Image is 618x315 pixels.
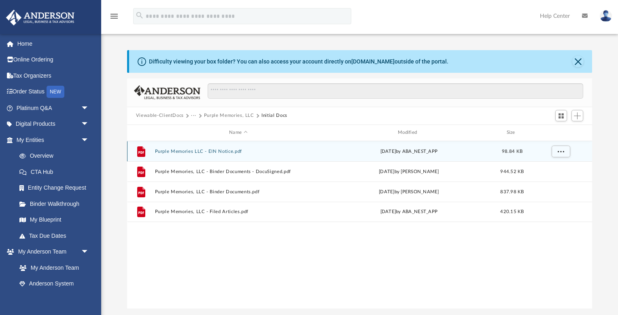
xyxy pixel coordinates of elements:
[154,129,321,136] div: Name
[551,145,570,157] button: More options
[261,112,287,119] button: Initial Docs
[155,189,322,194] button: Purple Memories, LLC - Binder Documents.pdf
[6,68,101,84] a: Tax Organizers
[127,141,592,309] div: grid
[136,112,184,119] button: Viewable-ClientDocs
[6,52,101,68] a: Online Ordering
[11,180,101,196] a: Entity Change Request
[6,132,101,148] a: My Entitiesarrow_drop_down
[11,228,101,244] a: Tax Due Dates
[11,276,97,292] a: Anderson System
[325,168,493,175] div: [DATE] by [PERSON_NAME]
[81,132,97,148] span: arrow_drop_down
[351,58,395,65] a: [DOMAIN_NAME]
[6,84,101,100] a: Order StatusNEW
[325,129,492,136] div: Modified
[149,57,448,66] div: Difficulty viewing your box folder? You can also access your account directly on outside of the p...
[325,208,493,216] div: [DATE] by ABA_NEST_APP
[6,36,101,52] a: Home
[572,56,584,67] button: Close
[204,112,254,119] button: Purple Memories, LLC
[135,11,144,20] i: search
[191,112,196,119] button: ···
[11,196,101,212] a: Binder Walkthrough
[81,116,97,133] span: arrow_drop_down
[496,129,528,136] div: Size
[4,10,77,25] img: Anderson Advisors Platinum Portal
[500,169,524,173] span: 944.52 KB
[11,148,101,164] a: Overview
[502,149,522,153] span: 98.84 KB
[571,110,584,121] button: Add
[81,100,97,116] span: arrow_drop_down
[109,11,119,21] i: menu
[500,209,524,214] span: 420.15 KB
[155,149,322,154] button: Purple Memories LLC - EIN Notice.pdf
[208,83,584,99] input: Search files and folders
[155,209,322,214] button: Purple Memories, LLC - Filed Articles.pdf
[6,244,97,260] a: My Anderson Teamarrow_drop_down
[11,212,97,228] a: My Blueprint
[109,15,119,21] a: menu
[500,189,524,194] span: 837.98 KB
[325,148,493,155] div: [DATE] by ABA_NEST_APP
[532,129,588,136] div: id
[555,110,567,121] button: Switch to Grid View
[81,244,97,260] span: arrow_drop_down
[600,10,612,22] img: User Pic
[155,169,322,174] button: Purple Memories, LLC - Binder Documents - DocuSigned.pdf
[131,129,151,136] div: id
[325,188,493,195] div: [DATE] by [PERSON_NAME]
[11,260,93,276] a: My Anderson Team
[6,116,101,132] a: Digital Productsarrow_drop_down
[11,164,101,180] a: CTA Hub
[6,100,101,116] a: Platinum Q&Aarrow_drop_down
[47,86,64,98] div: NEW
